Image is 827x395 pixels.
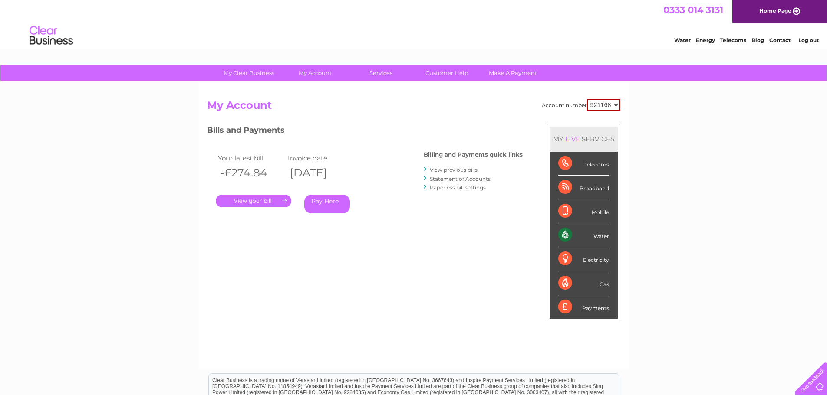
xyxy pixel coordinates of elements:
[674,37,691,43] a: Water
[209,5,619,42] div: Clear Business is a trading name of Verastar Limited (registered in [GEOGRAPHIC_DATA] No. 3667643...
[558,295,609,319] div: Payments
[477,65,549,81] a: Make A Payment
[430,166,478,173] a: View previous bills
[751,37,764,43] a: Blog
[279,65,351,81] a: My Account
[430,176,491,182] a: Statement of Accounts
[216,152,286,164] td: Your latest bill
[720,37,746,43] a: Telecoms
[558,152,609,176] div: Telecoms
[696,37,715,43] a: Energy
[424,151,523,158] h4: Billing and Payments quick links
[216,164,286,182] th: -£274.84
[798,37,819,43] a: Log out
[207,99,620,116] h2: My Account
[207,124,523,139] h3: Bills and Payments
[286,164,356,182] th: [DATE]
[411,65,483,81] a: Customer Help
[286,152,356,164] td: Invoice date
[558,271,609,295] div: Gas
[29,23,73,49] img: logo.png
[216,195,291,207] a: .
[769,37,791,43] a: Contact
[663,4,723,15] a: 0333 014 3131
[558,247,609,271] div: Electricity
[550,127,618,151] div: MY SERVICES
[558,199,609,223] div: Mobile
[558,176,609,199] div: Broadband
[213,65,285,81] a: My Clear Business
[542,99,620,111] div: Account number
[430,184,486,191] a: Paperless bill settings
[345,65,417,81] a: Services
[563,135,582,143] div: LIVE
[304,195,350,213] a: Pay Here
[558,223,609,247] div: Water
